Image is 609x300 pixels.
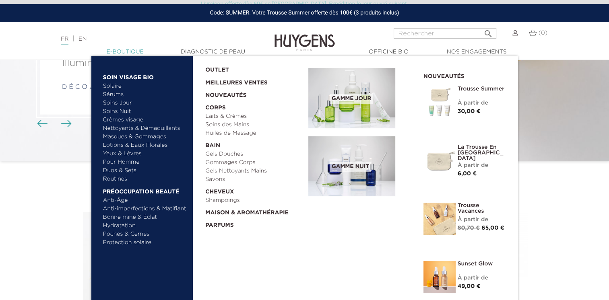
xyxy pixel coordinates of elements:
div: À partir de [458,216,506,224]
div: À partir de [458,274,506,282]
a: Anti-Âge [103,196,187,205]
a: E-Boutique [85,48,165,56]
span: 80,70 € [458,225,480,231]
a: Nettoyants & Démaquillants [103,124,187,133]
a: Gels Douches [205,150,303,158]
a: Shampoings [205,196,303,205]
img: La Trousse en Coton [423,144,456,177]
a: Diagnostic de peau [173,48,253,56]
div: Boutons du carrousel [40,118,66,130]
img: Huygens [275,21,335,52]
a: Soin Visage Bio [103,69,187,82]
a: Anti-imperfections & Matifiant [103,205,187,213]
a: Laits & Crèmes [205,112,303,121]
a: Duos & Sets [103,166,187,175]
span: 65,00 € [481,225,504,231]
a: Préoccupation beauté [103,183,187,196]
img: Trousse Summer [423,86,456,118]
a: Gels Nettoyants Mains [205,167,303,175]
img: routine_jour_banner.jpg [308,68,395,128]
a: La Trousse en [GEOGRAPHIC_DATA] [458,144,506,161]
span: 30,00 € [458,109,481,114]
a: EN [78,36,87,42]
i:  [483,27,493,36]
a: Bain [205,138,303,150]
a: Cheveux [205,184,303,196]
h2: Nouveautés [423,70,506,80]
a: Crèmes visage [103,116,187,124]
a: Trousse Summer [458,86,506,92]
a: Pour Homme [103,158,187,166]
a: Protection solaire [103,238,187,247]
a: Masques & Gommages [103,133,187,141]
a: Nos engagements [436,48,517,56]
a: Huiles de Massage [205,129,303,138]
a: Trousse Vacances [458,203,506,214]
a: Gamme nuit [308,136,411,197]
a: Gommages Corps [205,158,303,167]
a: Corps [205,100,303,112]
a: Savons [205,175,303,184]
h2: Meilleures ventes [81,190,528,205]
a: Soins Jour [103,99,187,107]
a: Officine Bio [349,48,429,56]
a: OUTLET [205,62,295,74]
input: Rechercher [394,28,496,39]
div: À partir de [458,161,506,170]
button:  [481,26,495,37]
a: Soins Nuit [103,107,180,116]
span: Gamme nuit [330,162,371,172]
a: Parfums [205,217,303,230]
a: Hydratation [103,222,187,230]
a: Yeux & Lèvres [103,150,187,158]
span: 49,00 € [458,284,481,289]
a: Solaire [103,82,187,90]
span: (0) [539,30,547,36]
a: d é c o u v r i r [62,84,118,91]
span: 6,00 € [458,171,477,177]
a: Sérums [103,90,187,99]
div: | [57,34,248,44]
a: Poches & Cernes [103,230,187,238]
img: routine_nuit_banner.jpg [308,136,395,197]
a: Gamme jour [308,68,411,128]
a: Meilleures Ventes [205,74,295,87]
a: Maison & Aromathérapie [205,205,303,217]
img: La Trousse vacances [423,203,456,235]
a: Routines [103,175,187,183]
img: Sunset glow- un teint éclatant [423,261,456,293]
a: Bonne mine & Éclat [103,213,187,222]
span: Gamme jour [330,94,373,104]
a: Soins des Mains [205,121,303,129]
a: Lotions & Eaux Florales [103,141,187,150]
a: FR [61,36,68,45]
a: Découvrez notre Élixir Perfecteur Illuminateur ! [62,42,232,71]
div: À partir de [458,99,506,107]
a: Nouveautés [205,87,303,100]
a: Sunset Glow [458,261,506,267]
